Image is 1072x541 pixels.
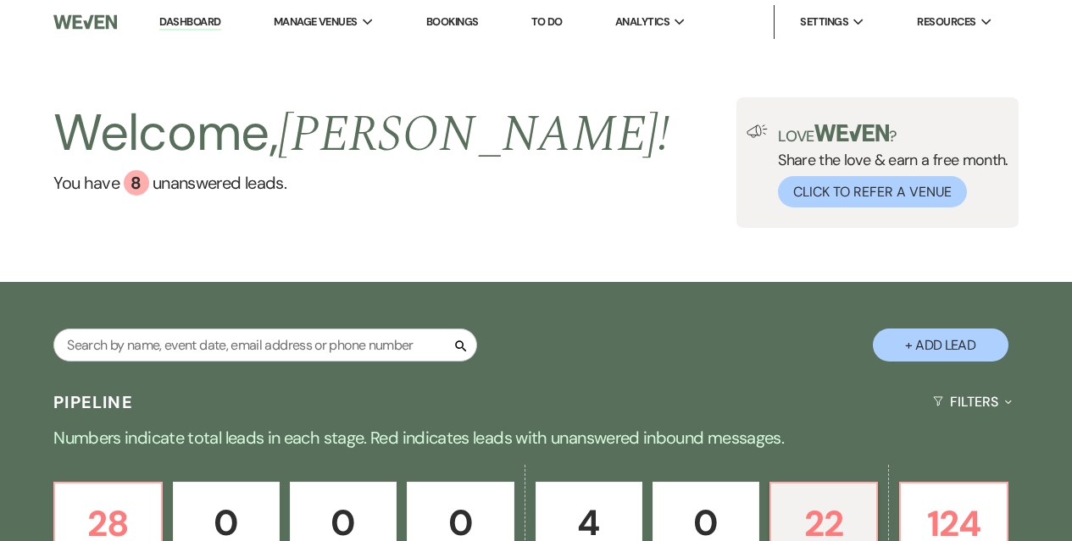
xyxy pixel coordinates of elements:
[53,4,116,40] img: Weven Logo
[917,14,975,30] span: Resources
[778,124,1008,144] p: Love ?
[615,14,669,30] span: Analytics
[873,328,1008,362] button: + Add Lead
[53,328,477,362] input: Search by name, event date, email address or phone number
[53,390,133,414] h3: Pipeline
[531,14,563,29] a: To Do
[53,97,669,170] h2: Welcome,
[278,96,669,174] span: [PERSON_NAME] !
[274,14,358,30] span: Manage Venues
[159,14,220,30] a: Dashboard
[800,14,848,30] span: Settings
[814,124,890,141] img: weven-logo-green.svg
[53,170,669,196] a: You have 8 unanswered leads.
[926,379,1019,424] button: Filters
[426,14,479,29] a: Bookings
[124,170,149,196] div: 8
[768,124,1008,207] div: Share the love & earn a free month.
[778,176,967,207] button: Click to Refer a Venue
[747,124,768,138] img: loud-speaker-illustration.svg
